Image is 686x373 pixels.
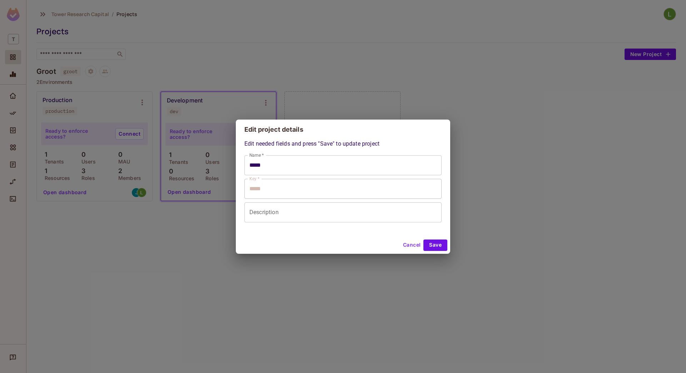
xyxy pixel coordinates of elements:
[249,176,259,182] label: Key *
[400,240,423,251] button: Cancel
[236,120,450,140] h2: Edit project details
[249,152,264,158] label: Name *
[423,240,447,251] button: Save
[244,140,442,222] div: Edit needed fields and press "Save" to update project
